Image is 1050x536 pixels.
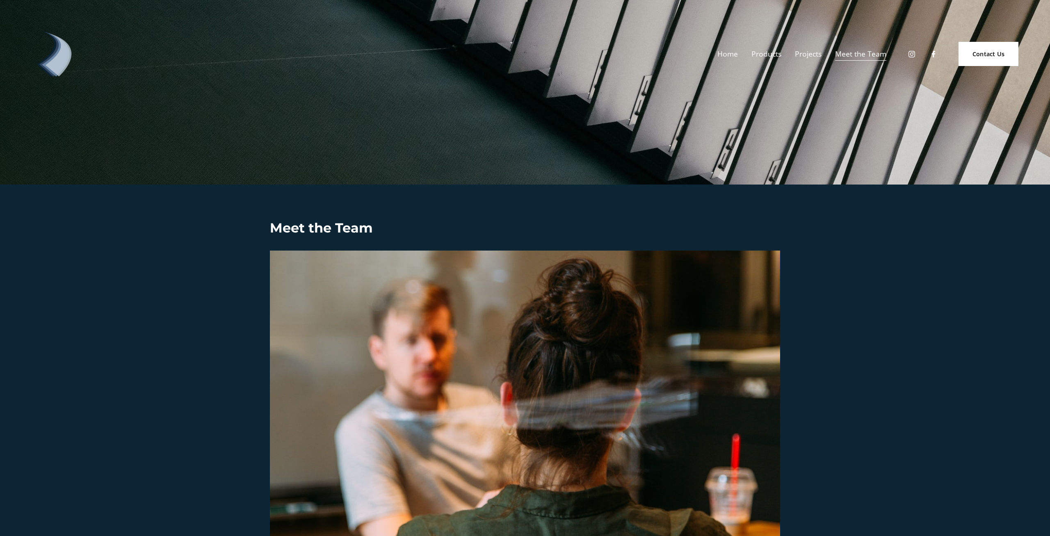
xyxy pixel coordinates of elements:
a: Instagram [908,50,916,58]
h3: Meet the Team [270,219,780,237]
a: Contact Us [959,42,1018,66]
span: Products [751,48,781,61]
a: Home [717,47,738,61]
a: Meet the Team [835,47,886,61]
a: folder dropdown [751,47,781,61]
img: Debonair | Curtains, Blinds, Shutters &amp; Awnings [32,32,77,77]
a: Facebook [929,50,938,58]
a: Projects [795,47,822,61]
